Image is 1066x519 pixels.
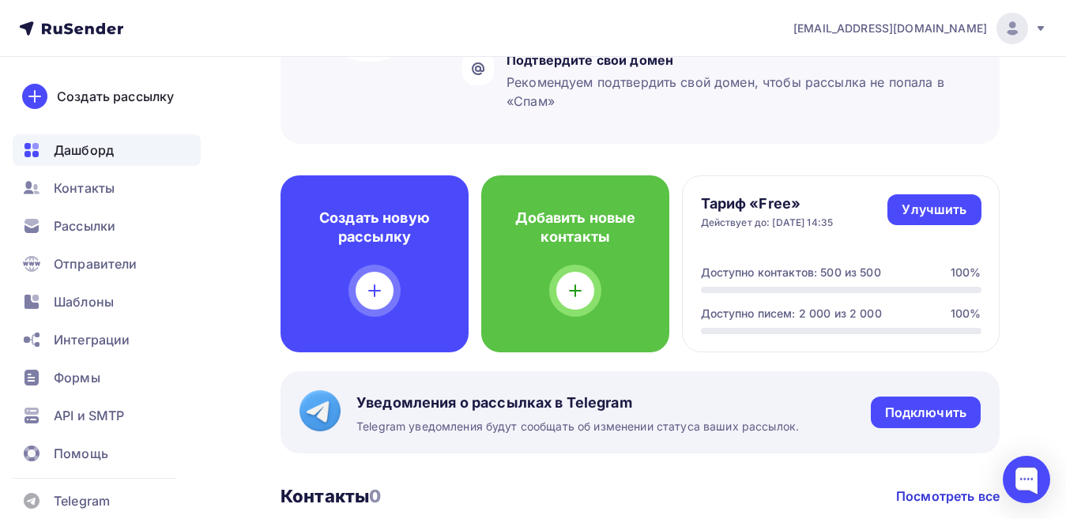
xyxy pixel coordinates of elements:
div: Действует до: [DATE] 14:35 [701,216,834,229]
a: Шаблоны [13,286,201,318]
span: Уведомления о рассылках в Telegram [356,393,799,412]
a: Дашборд [13,134,201,166]
div: Доступно писем: 2 000 из 2 000 [701,306,882,322]
div: 100% [951,265,981,280]
span: Рассылки [54,216,115,235]
span: Telegram уведомления будут сообщать об изменении статуса ваших рассылок. [356,419,799,434]
a: Улучшить [887,194,981,225]
a: Отправители [13,248,201,280]
div: Создать рассылку [57,87,174,106]
div: 100% [951,306,981,322]
span: Отправители [54,254,137,273]
div: Подтвердите свой домен [507,51,966,70]
a: Контакты [13,172,201,204]
a: Рассылки [13,210,201,242]
span: API и SMTP [54,406,124,425]
h4: Тариф «Free» [701,194,834,213]
div: Улучшить [902,201,966,219]
span: Формы [54,368,100,387]
div: Рекомендуем подтвердить свой домен, чтобы рассылка не попала в «Спам» [507,73,966,111]
span: [EMAIL_ADDRESS][DOMAIN_NAME] [793,21,987,36]
a: Формы [13,362,201,393]
span: Интеграции [54,330,130,349]
a: [EMAIL_ADDRESS][DOMAIN_NAME] [793,13,1047,44]
span: Контакты [54,179,115,197]
div: Доступно контактов: 500 из 500 [701,265,881,280]
span: Помощь [54,444,108,463]
span: Telegram [54,491,110,510]
h3: Контакты [281,485,381,507]
span: Дашборд [54,141,114,160]
div: Подключить [885,404,966,422]
a: Посмотреть все [896,487,1000,506]
h4: Создать новую рассылку [306,209,443,246]
span: Шаблоны [54,292,114,311]
span: 0 [369,486,381,506]
h4: Добавить новые контакты [507,209,644,246]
